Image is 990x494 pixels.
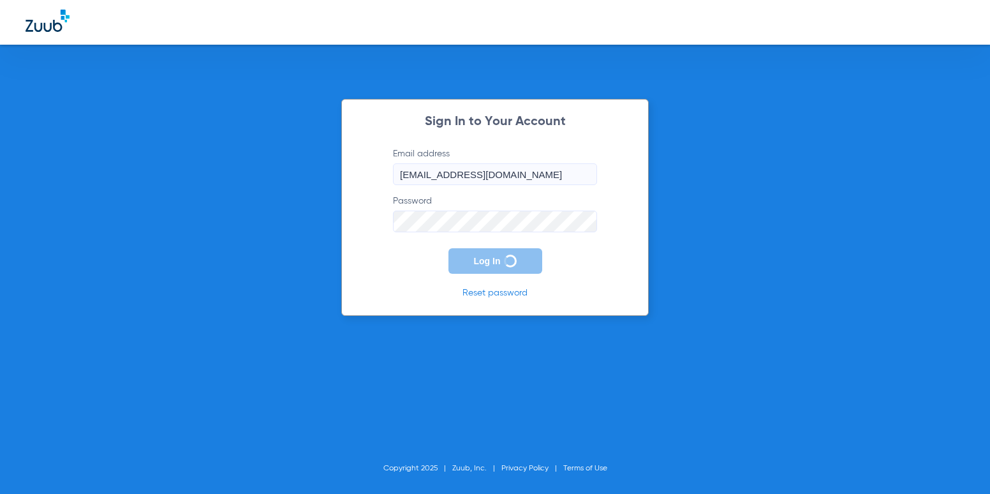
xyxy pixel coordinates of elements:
[393,211,597,232] input: Password
[563,465,607,472] a: Terms of Use
[26,10,70,32] img: Zuub Logo
[383,462,452,475] li: Copyright 2025
[393,195,597,232] label: Password
[452,462,501,475] li: Zuub, Inc.
[374,116,616,128] h2: Sign In to Your Account
[462,288,528,297] a: Reset password
[474,256,501,266] span: Log In
[393,147,597,185] label: Email address
[501,465,549,472] a: Privacy Policy
[448,248,542,274] button: Log In
[393,163,597,185] input: Email address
